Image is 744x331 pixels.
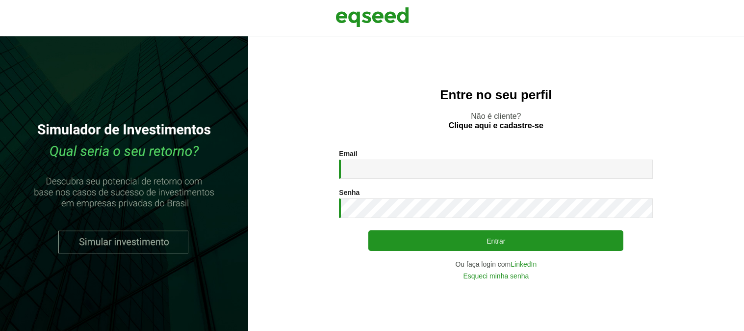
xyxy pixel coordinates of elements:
[339,189,359,196] label: Senha
[339,261,653,268] div: Ou faça login com
[339,150,357,157] label: Email
[511,261,537,268] a: LinkedIn
[463,273,529,279] a: Esqueci minha senha
[335,5,409,29] img: EqSeed Logo
[268,111,724,130] p: Não é cliente?
[268,88,724,102] h2: Entre no seu perfil
[449,122,543,130] a: Clique aqui e cadastre-se
[368,230,623,251] button: Entrar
